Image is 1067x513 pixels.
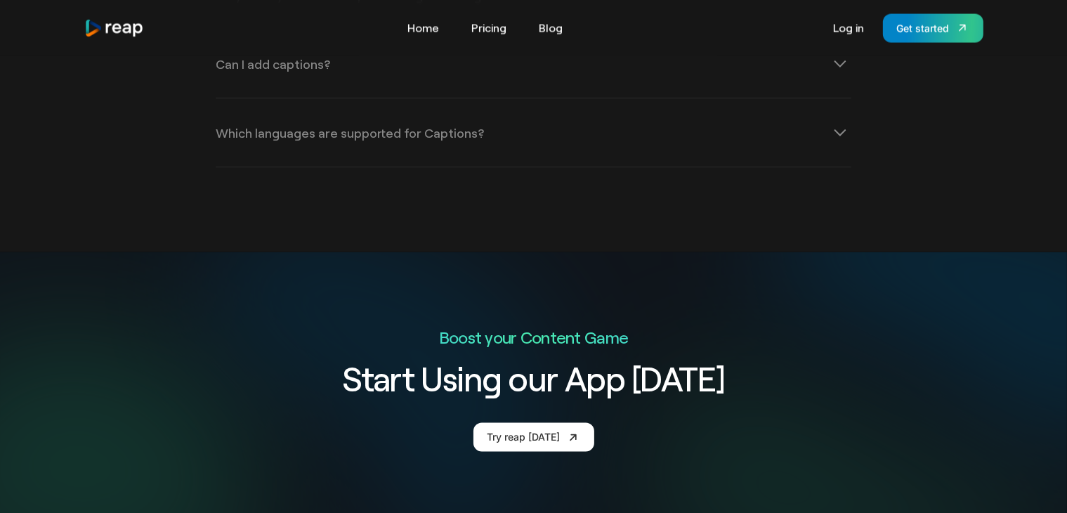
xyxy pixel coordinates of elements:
div: Can I add captions? [216,58,330,70]
a: Home [400,17,446,39]
a: Get started [883,14,983,43]
a: Blog [532,17,570,39]
a: Pricing [464,17,513,39]
a: Log in [827,17,872,39]
div: Get started [897,21,950,36]
p: Boost your Content Game [264,327,804,349]
a: Try reap [DATE] [473,423,594,452]
div: Try reap [DATE] [487,430,561,445]
div: Which languages are supported for Captions? [216,126,484,139]
h2: Start Using our App [DATE] [264,357,804,401]
a: home [84,19,145,38]
img: reap logo [84,19,145,38]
